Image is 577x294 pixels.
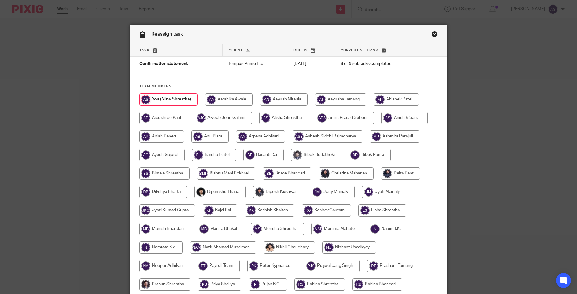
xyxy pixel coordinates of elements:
[139,62,188,66] span: Confirmation statement
[228,61,281,67] p: Tempus Prime Ltd
[334,57,421,71] td: 8 of 9 subtasks completed
[341,49,379,52] span: Current subtask
[139,49,150,52] span: Task
[293,49,308,52] span: Due by
[229,49,243,52] span: Client
[293,61,328,67] p: [DATE]
[151,32,183,37] span: Reassign task
[432,31,438,39] a: Close this dialog window
[139,84,438,89] h4: Team members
